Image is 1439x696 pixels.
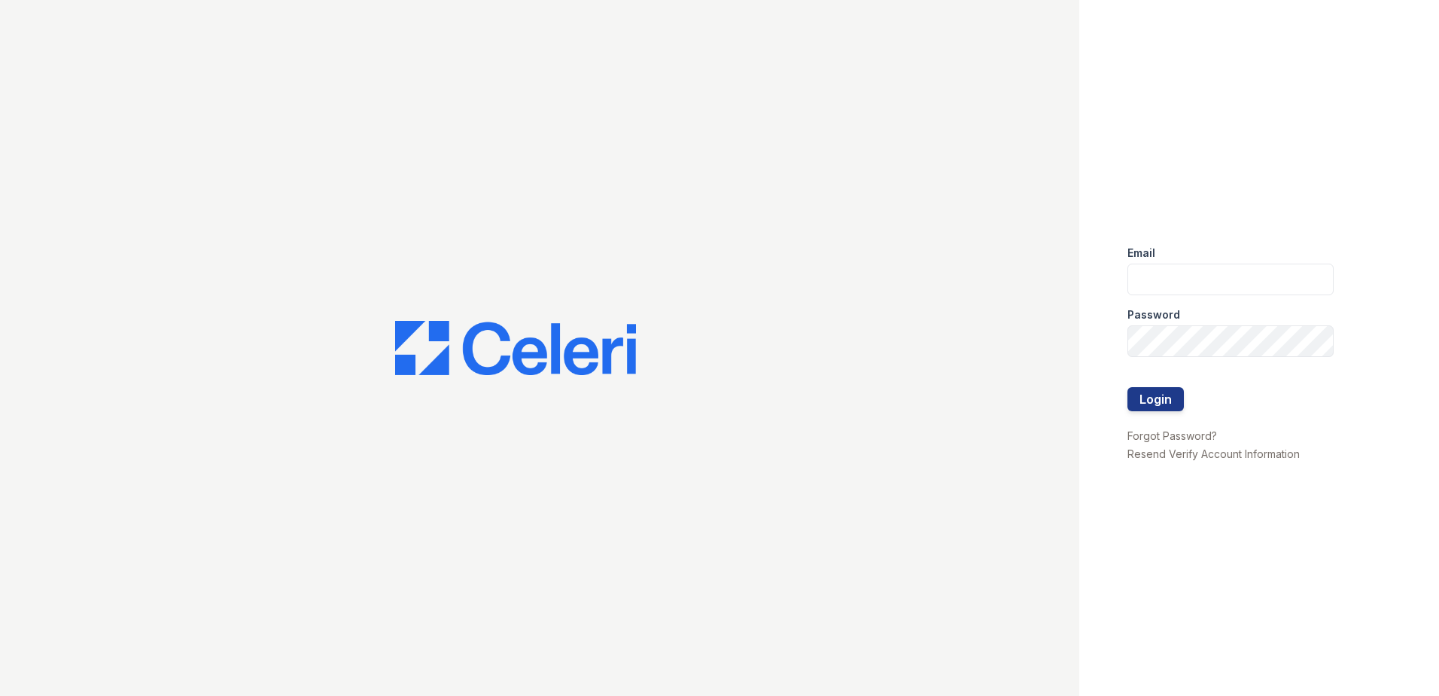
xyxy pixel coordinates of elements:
[1127,447,1300,460] a: Resend Verify Account Information
[1127,246,1155,261] label: Email
[1127,307,1180,322] label: Password
[1127,429,1217,442] a: Forgot Password?
[1127,387,1184,411] button: Login
[395,321,636,375] img: CE_Logo_Blue-a8612792a0a2168367f1c8372b55b34899dd931a85d93a1a3d3e32e68fde9ad4.png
